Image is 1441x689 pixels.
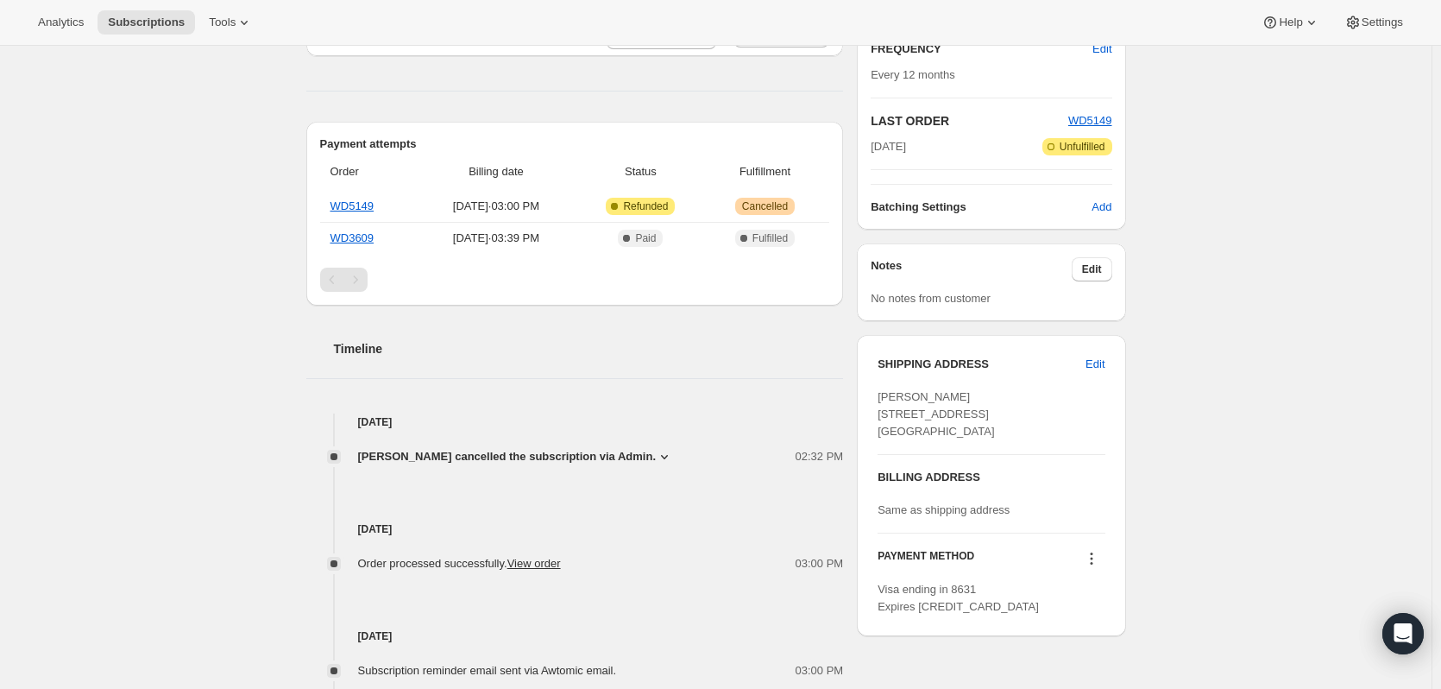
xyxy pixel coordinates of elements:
[320,136,830,153] h2: Payment attempts
[878,583,1039,613] span: Visa ending in 8631 Expires [CREDIT_CARD_DATA]
[358,664,617,677] span: Subscription reminder email sent via Awtomic email.
[871,68,955,81] span: Every 12 months
[507,557,561,570] a: View order
[358,448,674,465] button: [PERSON_NAME] cancelled the subscription via Admin.
[1092,41,1111,58] span: Edit
[422,198,570,215] span: [DATE] · 03:00 PM
[330,231,374,244] a: WD3609
[878,503,1010,516] span: Same as shipping address
[796,662,844,680] span: 03:00 PM
[198,10,263,35] button: Tools
[878,390,994,438] span: [PERSON_NAME] [STREET_ADDRESS][GEOGRAPHIC_DATA]
[1362,16,1403,29] span: Settings
[1081,193,1122,221] button: Add
[209,16,236,29] span: Tools
[38,16,84,29] span: Analytics
[1085,356,1104,373] span: Edit
[108,16,185,29] span: Subscriptions
[1382,613,1424,654] div: Open Intercom Messenger
[1082,35,1122,63] button: Edit
[635,231,656,245] span: Paid
[334,340,844,357] h2: Timeline
[623,199,668,213] span: Refunded
[1072,257,1112,281] button: Edit
[320,268,830,292] nav: Pagination
[711,163,819,180] span: Fulfillment
[1092,199,1111,216] span: Add
[306,628,844,645] h4: [DATE]
[330,199,374,212] a: WD5149
[1251,10,1330,35] button: Help
[878,469,1104,486] h3: BILLING ADDRESS
[1060,140,1105,154] span: Unfulfilled
[422,163,570,180] span: Billing date
[878,549,974,572] h3: PAYMENT METHOD
[1068,114,1112,127] a: WD5149
[1279,16,1302,29] span: Help
[871,138,906,155] span: [DATE]
[1082,262,1102,276] span: Edit
[1334,10,1413,35] button: Settings
[358,557,561,570] span: Order processed successfully.
[320,153,417,191] th: Order
[422,230,570,247] span: [DATE] · 03:39 PM
[871,41,1092,58] h2: FREQUENCY
[98,10,195,35] button: Subscriptions
[878,356,1085,373] h3: SHIPPING ADDRESS
[796,448,844,465] span: 02:32 PM
[871,257,1072,281] h3: Notes
[581,163,701,180] span: Status
[752,231,788,245] span: Fulfilled
[1075,351,1115,378] button: Edit
[871,112,1068,130] h2: LAST ORDER
[871,292,991,305] span: No notes from customer
[28,10,94,35] button: Analytics
[358,448,657,465] span: [PERSON_NAME] cancelled the subscription via Admin.
[796,555,844,572] span: 03:00 PM
[306,414,844,431] h4: [DATE]
[871,199,1092,216] h6: Batching Settings
[742,199,788,213] span: Cancelled
[1068,112,1112,130] button: WD5149
[306,521,844,538] h4: [DATE]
